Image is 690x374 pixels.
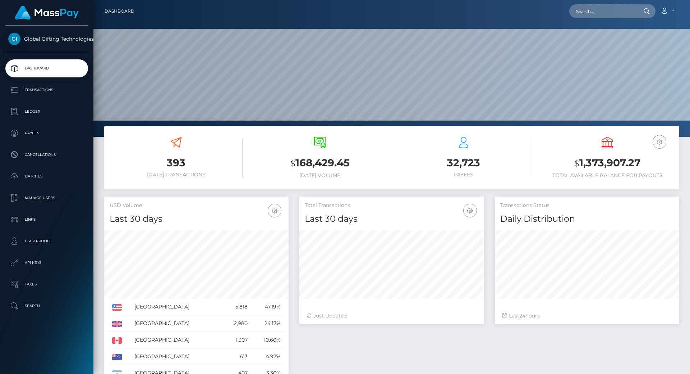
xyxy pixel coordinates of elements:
[222,315,250,332] td: 2,980
[305,202,478,209] h5: Total Transactions
[250,332,283,348] td: 10.60%
[112,354,122,360] img: AU.png
[112,304,122,311] img: US.png
[5,275,88,293] a: Taxes
[8,33,20,45] img: Global Gifting Technologies Inc
[8,149,85,160] p: Cancellations
[519,312,525,319] span: 24
[110,202,283,209] h5: USD Volume
[105,4,134,19] a: Dashboard
[8,106,85,117] p: Ledger
[8,214,85,225] p: Links
[8,171,85,182] p: Batches
[15,6,79,20] img: MassPay Logo
[5,232,88,250] a: User Profile
[541,156,674,171] h3: 1,373,907.27
[132,332,222,348] td: [GEOGRAPHIC_DATA]
[574,158,579,168] small: $
[132,348,222,365] td: [GEOGRAPHIC_DATA]
[5,103,88,121] a: Ledger
[112,337,122,344] img: CA.png
[5,211,88,229] a: Links
[250,348,283,365] td: 4.97%
[8,193,85,203] p: Manage Users
[110,172,243,178] h6: [DATE] Transactions
[397,172,530,178] h6: Payees
[5,36,88,42] span: Global Gifting Technologies Inc
[5,81,88,99] a: Transactions
[307,312,477,320] div: Just Updated
[502,312,672,320] div: Last hours
[8,257,85,268] p: API Keys
[253,156,386,171] h3: 168,429.45
[5,297,88,315] a: Search
[110,213,283,225] h4: Last 30 days
[110,156,243,170] h3: 393
[290,158,295,168] small: $
[5,146,88,164] a: Cancellations
[222,348,250,365] td: 613
[5,254,88,272] a: API Keys
[8,236,85,247] p: User Profile
[500,213,674,225] h4: Daily Distribution
[5,167,88,185] a: Batches
[500,202,674,209] h5: Transactions Status
[253,172,386,179] h6: [DATE] Volume
[305,213,478,225] h4: Last 30 days
[8,301,85,311] p: Search
[132,299,222,315] td: [GEOGRAPHIC_DATA]
[250,315,283,332] td: 24.17%
[112,321,122,327] img: GB.png
[132,315,222,332] td: [GEOGRAPHIC_DATA]
[5,59,88,77] a: Dashboard
[8,85,85,95] p: Transactions
[5,124,88,142] a: Payees
[250,299,283,315] td: 47.19%
[222,299,250,315] td: 5,818
[541,172,674,179] h6: Total Available Balance for Payouts
[5,189,88,207] a: Manage Users
[8,128,85,139] p: Payees
[397,156,530,170] h3: 32,723
[222,332,250,348] td: 1,307
[8,279,85,290] p: Taxes
[8,63,85,74] p: Dashboard
[569,4,637,18] input: Search...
